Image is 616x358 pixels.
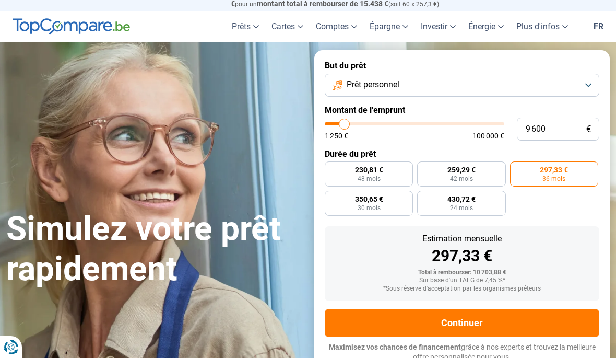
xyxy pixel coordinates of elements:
[347,79,399,90] span: Prêt personnel
[540,166,568,174] span: 297,33 €
[447,166,476,174] span: 259,29 €
[226,11,265,42] a: Prêts
[6,209,302,290] h1: Simulez votre prêt rapidement
[325,105,599,115] label: Montant de l'emprunt
[355,166,383,174] span: 230,81 €
[358,176,381,182] span: 48 mois
[462,11,510,42] a: Énergie
[447,195,476,203] span: 430,72 €
[333,248,591,264] div: 297,33 €
[355,195,383,203] span: 350,65 €
[450,205,473,211] span: 24 mois
[472,132,504,140] span: 100 000 €
[542,176,565,182] span: 36 mois
[358,205,381,211] span: 30 mois
[510,11,574,42] a: Plus d'infos
[265,11,310,42] a: Cartes
[586,125,591,134] span: €
[414,11,462,42] a: Investir
[325,149,599,159] label: Durée du prêt
[329,343,461,351] span: Maximisez vos chances de financement
[310,11,363,42] a: Comptes
[587,11,610,42] a: fr
[450,176,473,182] span: 42 mois
[333,235,591,243] div: Estimation mensuelle
[325,309,599,337] button: Continuer
[13,18,130,35] img: TopCompare
[325,132,348,140] span: 1 250 €
[333,285,591,293] div: *Sous réserve d'acceptation par les organismes prêteurs
[333,277,591,284] div: Sur base d'un TAEG de 7,45 %*
[325,74,599,97] button: Prêt personnel
[325,61,599,71] label: But du prêt
[333,269,591,276] div: Total à rembourser: 10 703,88 €
[363,11,414,42] a: Épargne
